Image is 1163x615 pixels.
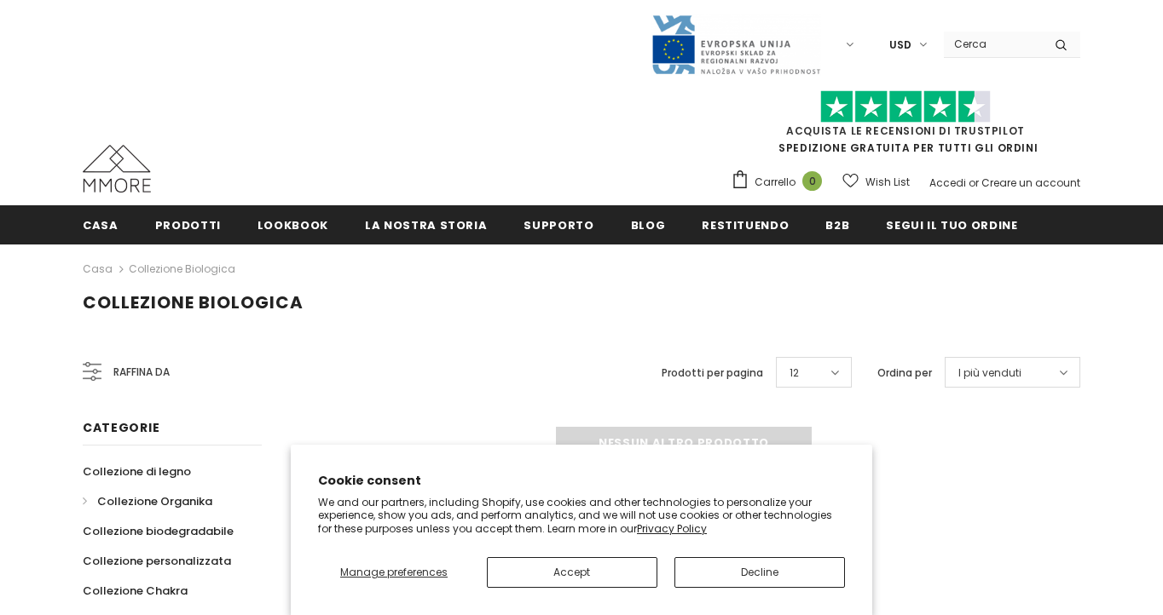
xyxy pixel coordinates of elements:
span: Restituendo [702,217,789,233]
a: Casa [83,259,113,279]
h2: Cookie consent [318,472,845,490]
a: Collezione personalizzata [83,546,231,576]
a: supporto [524,205,593,244]
span: Lookbook [257,217,328,233]
img: Fidati di Pilot Stars [820,90,991,124]
a: Prodotti [155,205,221,244]
p: We and our partners, including Shopify, use cookies and other technologies to personalize your ex... [318,496,845,536]
a: Accedi [929,175,966,190]
a: Wish List [842,167,910,197]
a: Lookbook [257,205,328,244]
img: Javni Razpis [651,14,821,76]
span: Segui il tuo ordine [886,217,1017,233]
a: La nostra storia [365,205,487,244]
button: Manage preferences [318,557,470,588]
a: Collezione biologica [129,262,235,276]
span: Categorie [83,419,159,436]
span: Collezione di legno [83,463,191,480]
span: Raffina da [113,363,170,382]
span: supporto [524,217,593,233]
a: B2B [825,205,849,244]
a: Casa [83,205,119,244]
span: 0 [802,171,822,191]
a: Collezione Organika [83,486,212,516]
a: Acquista le recensioni di TrustPilot [786,124,1025,138]
span: SPEDIZIONE GRATUITA PER TUTTI GLI ORDINI [731,98,1080,155]
span: Prodotti [155,217,221,233]
button: Decline [674,557,845,588]
span: or [969,175,979,190]
a: Privacy Policy [637,521,707,536]
span: USD [889,37,911,54]
span: Collezione biologica [83,290,304,314]
span: Carrello [755,174,796,191]
a: Collezione biodegradabile [83,516,234,546]
a: Restituendo [702,205,789,244]
span: Manage preferences [340,565,448,579]
label: Prodotti per pagina [662,365,763,382]
span: B2B [825,217,849,233]
a: Segui il tuo ordine [886,205,1017,244]
span: Blog [631,217,666,233]
span: Wish List [865,174,910,191]
span: I più venduti [958,365,1021,382]
a: Collezione Chakra [83,576,188,606]
img: Casi MMORE [83,145,151,193]
span: Collezione personalizzata [83,553,231,569]
a: Creare un account [981,175,1080,190]
span: Casa [83,217,119,233]
a: Javni Razpis [651,37,821,51]
span: Collezione biodegradabile [83,523,234,539]
a: Collezione di legno [83,457,191,486]
span: Collezione Organika [97,493,212,509]
button: Accept [487,557,657,588]
span: La nostra storia [365,217,487,233]
a: Blog [631,205,666,244]
span: 12 [790,365,799,382]
label: Ordina per [877,365,932,382]
span: Collezione Chakra [83,583,188,599]
a: Carrello 0 [731,170,830,195]
input: Search Site [944,32,1042,56]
